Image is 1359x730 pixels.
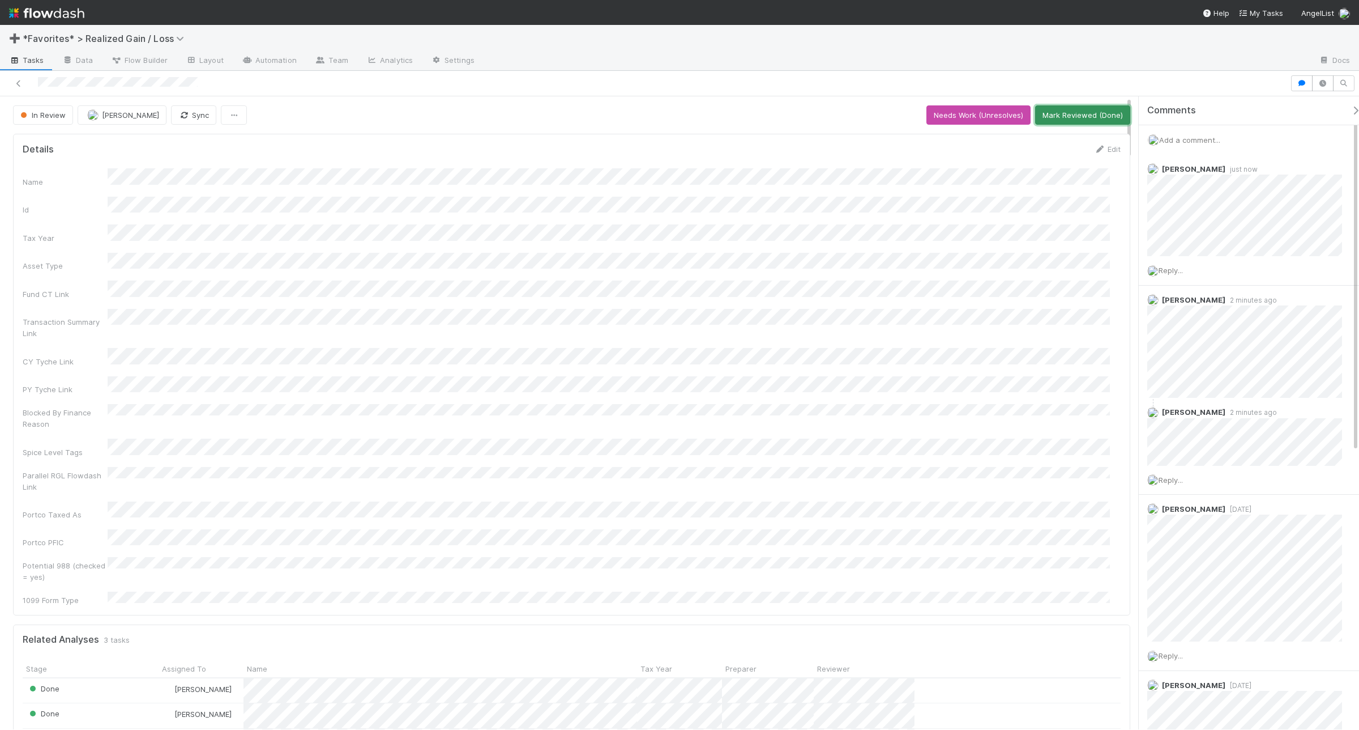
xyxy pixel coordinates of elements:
[26,663,47,674] span: Stage
[1162,408,1225,417] span: [PERSON_NAME]
[102,52,177,70] a: Flow Builder
[1225,505,1251,513] span: [DATE]
[27,708,59,719] div: Done
[1147,503,1159,515] img: avatar_d45d11ee-0024-4901-936f-9df0a9cc3b4e.png
[1225,408,1277,417] span: 2 minutes ago
[174,710,232,719] span: [PERSON_NAME]
[164,685,173,694] img: avatar_04ed6c9e-3b93-401c-8c3a-8fad1b1fc72c.png
[53,52,102,70] a: Data
[23,634,99,646] h5: Related Analyses
[817,663,850,674] span: Reviewer
[27,684,59,693] span: Done
[1162,681,1225,690] span: [PERSON_NAME]
[174,685,232,694] span: [PERSON_NAME]
[171,105,216,125] button: Sync
[27,709,59,718] span: Done
[23,232,108,244] div: Tax Year
[23,33,190,44] span: *Favorites* > Realized Gain / Loss
[1310,52,1359,70] a: Docs
[177,52,233,70] a: Layout
[23,407,108,430] div: Blocked By Finance Reason
[111,54,168,66] span: Flow Builder
[1148,134,1159,146] img: avatar_04ed6c9e-3b93-401c-8c3a-8fad1b1fc72c.png
[23,509,108,520] div: Portco Taxed As
[23,595,108,606] div: 1099 Form Type
[23,176,108,188] div: Name
[9,54,44,66] span: Tasks
[23,356,108,367] div: CY Tyche Link
[1238,7,1283,19] a: My Tasks
[9,33,20,43] span: ➕
[23,560,108,583] div: Potential 988 (checked = yes)
[357,52,422,70] a: Analytics
[78,105,166,125] button: [PERSON_NAME]
[1225,681,1251,690] span: [DATE]
[23,260,108,271] div: Asset Type
[1147,265,1159,277] img: avatar_04ed6c9e-3b93-401c-8c3a-8fad1b1fc72c.png
[163,708,232,720] div: [PERSON_NAME]
[163,684,232,695] div: [PERSON_NAME]
[247,663,267,674] span: Name
[27,683,59,694] div: Done
[1147,680,1159,691] img: avatar_04ed6c9e-3b93-401c-8c3a-8fad1b1fc72c.png
[1225,165,1258,173] span: just now
[23,447,108,458] div: Spice Level Tags
[87,109,99,121] img: avatar_04ed6c9e-3b93-401c-8c3a-8fad1b1fc72c.png
[1159,135,1220,145] span: Add a comment...
[1147,651,1159,662] img: avatar_04ed6c9e-3b93-401c-8c3a-8fad1b1fc72c.png
[1147,474,1159,486] img: avatar_04ed6c9e-3b93-401c-8c3a-8fad1b1fc72c.png
[1147,105,1196,116] span: Comments
[23,537,108,548] div: Portco PFIC
[1238,9,1283,18] span: My Tasks
[1339,8,1350,19] img: avatar_04ed6c9e-3b93-401c-8c3a-8fad1b1fc72c.png
[306,52,357,70] a: Team
[1225,296,1277,304] span: 2 minutes ago
[422,52,484,70] a: Settings
[1159,266,1183,275] span: Reply...
[104,634,130,646] span: 3 tasks
[23,144,54,155] h5: Details
[640,663,672,674] span: Tax Year
[1094,145,1121,154] a: Edit
[233,52,306,70] a: Automation
[9,3,84,23] img: logo-inverted-e16ddd16eac7371096b0.svg
[1147,407,1159,418] img: avatar_04ed6c9e-3b93-401c-8c3a-8fad1b1fc72c.png
[1147,163,1159,175] img: avatar_04ed6c9e-3b93-401c-8c3a-8fad1b1fc72c.png
[162,663,206,674] span: Assigned To
[1159,476,1183,485] span: Reply...
[1162,504,1225,513] span: [PERSON_NAME]
[1162,164,1225,173] span: [PERSON_NAME]
[23,204,108,215] div: Id
[926,105,1031,125] button: Needs Work (Unresolves)
[164,710,173,719] img: avatar_04ed6c9e-3b93-401c-8c3a-8fad1b1fc72c.png
[1035,105,1130,125] button: Mark Reviewed (Done)
[23,384,108,395] div: PY Tyche Link
[23,288,108,300] div: Fund CT Link
[1162,295,1225,304] span: [PERSON_NAME]
[1147,294,1159,305] img: avatar_04ed6c9e-3b93-401c-8c3a-8fad1b1fc72c.png
[1301,9,1334,18] span: AngelList
[1202,7,1229,19] div: Help
[23,470,108,493] div: Parallel RGL Flowdash Link
[23,316,108,339] div: Transaction Summary Link
[725,663,757,674] span: Preparer
[1159,651,1183,660] span: Reply...
[102,111,159,120] span: [PERSON_NAME]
